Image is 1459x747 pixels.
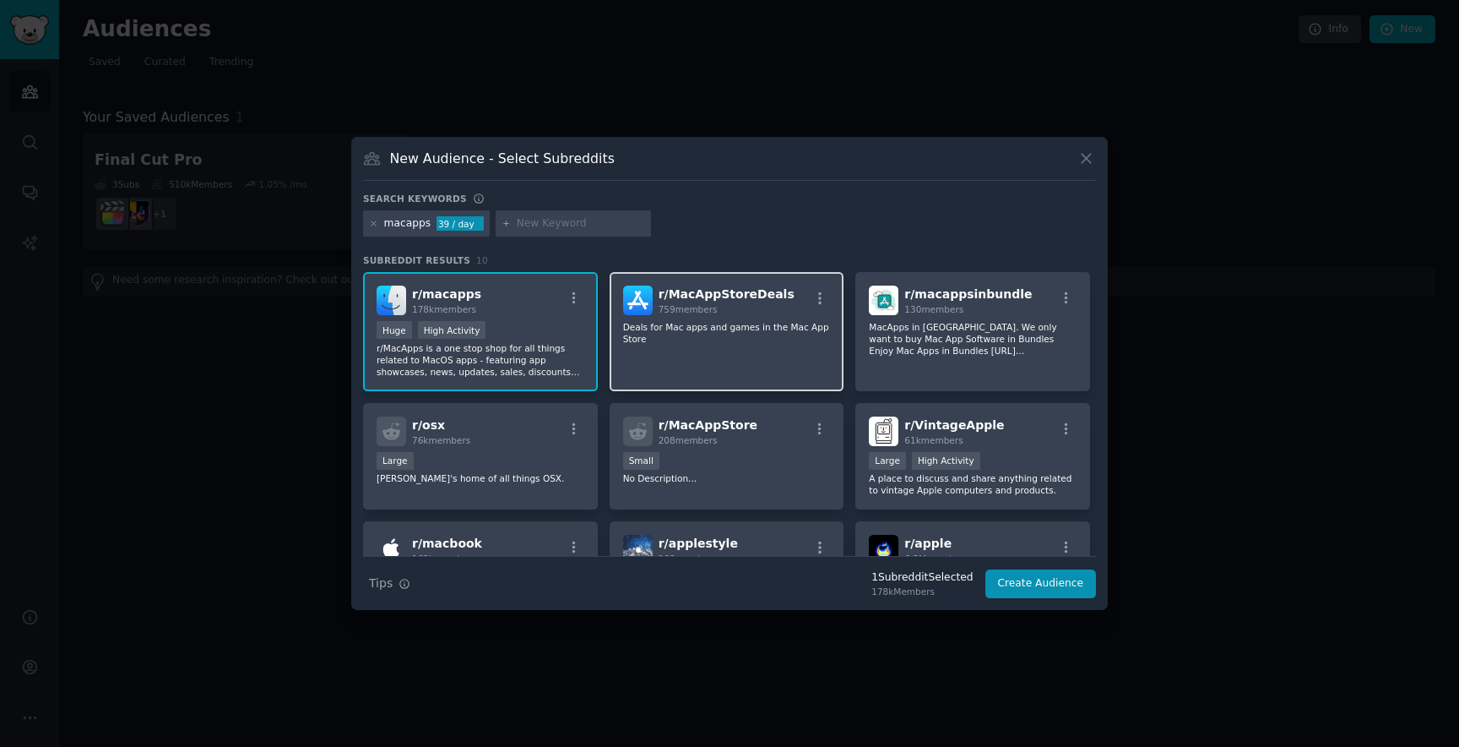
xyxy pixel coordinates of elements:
[904,537,952,550] span: r/ apple
[623,286,653,315] img: MacAppStoreDeals
[412,435,470,445] span: 76k members
[659,287,795,301] span: r/ MacAppStoreDeals
[412,418,445,432] span: r/ osx
[412,553,476,564] span: 162k members
[369,575,393,592] span: Tips
[390,150,615,167] h3: New Audience - Select Subreddits
[659,304,718,314] span: 759 members
[384,216,431,232] div: macapps
[377,452,414,470] div: Large
[476,255,488,265] span: 10
[904,304,963,314] span: 130 members
[869,321,1077,357] p: MacApps in [GEOGRAPHIC_DATA]. We only want to buy Mac App Software in Bundles Enjoy Mac Apps in B...
[437,216,484,232] div: 39 / day
[623,535,653,564] img: applestyle
[623,321,831,345] p: Deals for Mac apps and games in the Mac App Store
[363,569,416,598] button: Tips
[377,472,584,484] p: [PERSON_NAME]'s home of all things OSX.
[377,342,584,378] p: r/MacApps is a one stop shop for all things related to MacOS apps - featuring app showcases, news...
[363,254,470,266] span: Subreddit Results
[623,452,659,470] div: Small
[869,472,1077,496] p: A place to discuss and share anything related to vintage Apple computers and products.
[412,304,476,314] span: 178k members
[412,287,481,301] span: r/ macapps
[869,452,906,470] div: Large
[985,570,1097,598] button: Create Audience
[659,418,757,432] span: r/ MacAppStore
[412,537,482,550] span: r/ macbook
[377,286,406,315] img: macapps
[869,535,898,564] img: apple
[869,417,898,446] img: VintageApple
[659,553,718,564] span: 168 members
[871,586,973,597] div: 178k Members
[869,286,898,315] img: macappsinbundle
[377,321,412,339] div: Huge
[517,216,645,232] input: New Keyword
[912,452,980,470] div: High Activity
[623,472,831,484] p: No Description...
[904,287,1032,301] span: r/ macappsinbundle
[904,418,1004,432] span: r/ VintageApple
[363,193,467,204] h3: Search keywords
[377,535,406,564] img: macbook
[871,570,973,586] div: 1 Subreddit Selected
[418,321,486,339] div: High Activity
[904,435,963,445] span: 61k members
[659,537,738,550] span: r/ applestyle
[659,435,718,445] span: 208 members
[904,553,968,564] span: 6.3M members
